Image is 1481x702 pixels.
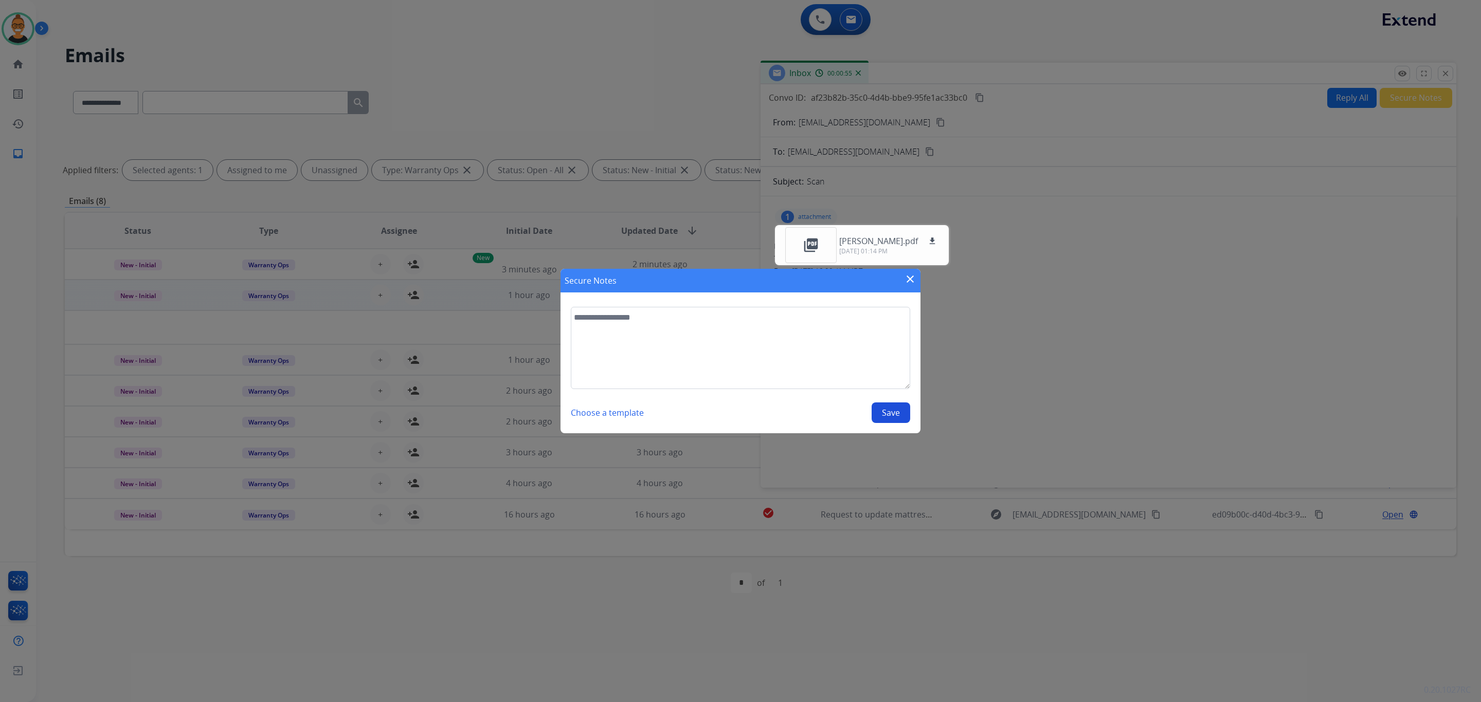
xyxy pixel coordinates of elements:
[565,274,617,287] h1: Secure Notes
[904,273,916,285] mat-icon: close
[872,402,910,423] button: Save
[928,236,937,246] mat-icon: download
[571,402,644,423] button: Choose a template
[803,237,819,253] mat-icon: picture_as_pdf
[839,235,918,247] p: [PERSON_NAME].pdf
[1424,683,1471,696] p: 0.20.1027RC
[839,247,938,255] p: [DATE] 01:14 PM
